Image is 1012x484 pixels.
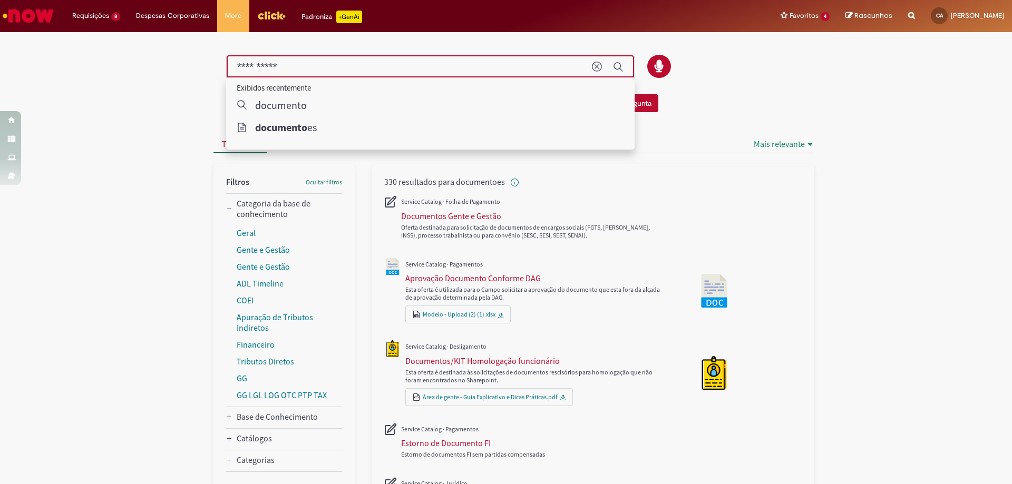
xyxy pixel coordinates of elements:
[301,11,362,23] div: Padroniza
[1,5,55,26] img: ServiceNow
[951,11,1004,20] span: [PERSON_NAME]
[854,11,892,21] span: Rascunhos
[136,11,209,21] span: Despesas Corporativas
[790,11,819,21] span: Favoritos
[821,12,830,21] span: 4
[845,11,892,21] a: Rascunhos
[257,7,286,23] img: click_logo_yellow_360x200.png
[72,11,109,21] span: Requisições
[111,12,120,21] span: 8
[936,12,943,19] span: CA
[225,11,241,21] span: More
[336,11,362,23] p: +GenAi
